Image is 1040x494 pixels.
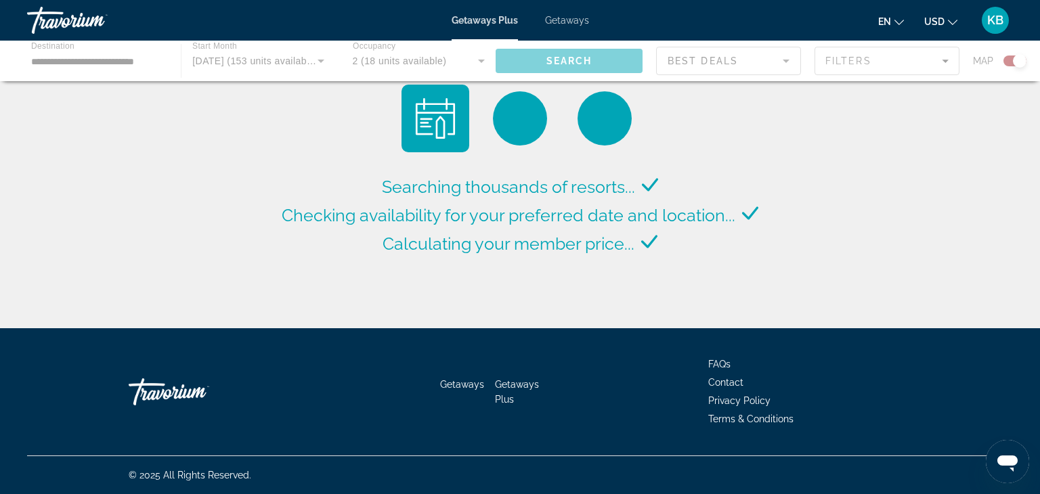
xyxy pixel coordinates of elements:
a: Getaways [440,379,484,390]
span: © 2025 All Rights Reserved. [129,470,251,480]
iframe: Button to launch messaging window [986,440,1029,483]
span: KB [987,14,1003,27]
span: Checking availability for your preferred date and location... [282,205,735,225]
span: USD [924,16,945,27]
a: Getaways Plus [452,15,518,26]
button: Change language [878,12,904,31]
span: en [878,16,891,27]
span: Searching thousands of resorts... [382,177,635,197]
span: Calculating your member price... [383,233,634,254]
a: Go Home [129,372,264,412]
a: Terms & Conditions [708,413,794,424]
a: Getaways [545,15,589,26]
a: Getaways Plus [495,379,539,405]
button: Change currency [924,12,957,31]
a: Contact [708,377,743,388]
a: Privacy Policy [708,395,771,406]
button: User Menu [978,6,1013,35]
a: FAQs [708,359,731,369]
a: Travorium [27,3,162,38]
